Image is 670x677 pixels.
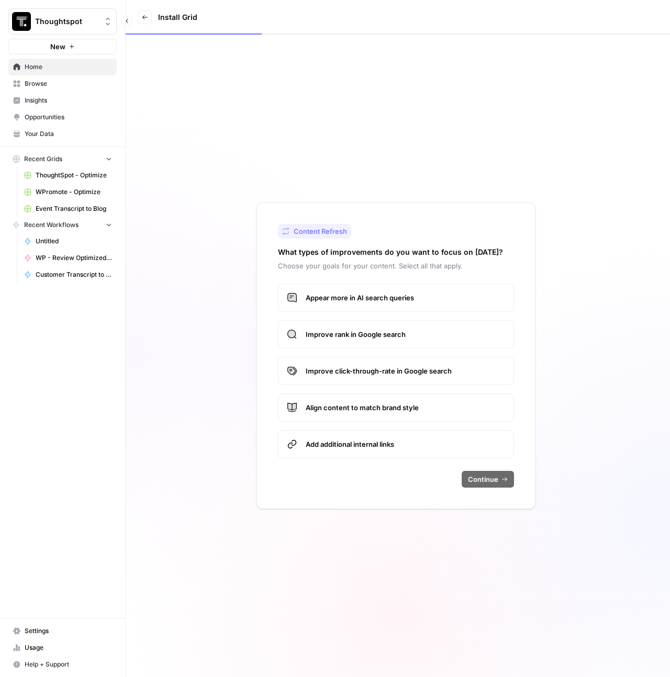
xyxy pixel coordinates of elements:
[25,96,112,105] span: Insights
[8,217,117,233] button: Recent Workflows
[462,471,514,488] button: Continue
[294,226,347,236] span: Content Refresh
[306,439,505,449] span: Add additional internal links
[306,292,505,303] span: Appear more in AI search queries
[19,266,117,283] a: Customer Transcript to Case Study
[25,626,112,636] span: Settings
[468,474,498,484] span: Continue
[36,204,112,213] span: Event Transcript to Blog
[8,39,117,54] button: New
[278,261,514,271] p: Choose your goals for your content. Select all that apply.
[8,8,117,35] button: Workspace: Thoughtspot
[50,41,65,52] span: New
[8,656,117,673] button: Help + Support
[19,167,117,184] a: ThoughtSpot - Optimize
[278,247,503,257] h2: What types of improvements do you want to focus on [DATE]?
[35,16,98,27] span: Thoughtspot
[8,109,117,126] a: Opportunities
[25,660,112,669] span: Help + Support
[36,253,112,263] span: WP - Review Optimized Article
[8,639,117,656] a: Usage
[24,154,62,164] span: Recent Grids
[8,151,117,167] button: Recent Grids
[158,12,197,22] h3: Install Grid
[306,329,505,340] span: Improve rank in Google search
[36,171,112,180] span: ThoughtSpot - Optimize
[36,270,112,279] span: Customer Transcript to Case Study
[12,12,31,31] img: Thoughtspot Logo
[19,200,117,217] a: Event Transcript to Blog
[8,59,117,75] a: Home
[8,126,117,142] a: Your Data
[306,366,505,376] span: Improve click-through-rate in Google search
[19,184,117,200] a: WPromote - Optimize
[24,220,79,230] span: Recent Workflows
[25,79,112,88] span: Browse
[25,62,112,72] span: Home
[8,75,117,92] a: Browse
[8,92,117,109] a: Insights
[19,250,117,266] a: WP - Review Optimized Article
[8,623,117,639] a: Settings
[19,233,117,250] a: Untitled
[25,129,112,139] span: Your Data
[36,187,112,197] span: WPromote - Optimize
[25,112,112,122] span: Opportunities
[36,236,112,246] span: Untitled
[306,402,505,413] span: Align content to match brand style
[25,643,112,652] span: Usage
